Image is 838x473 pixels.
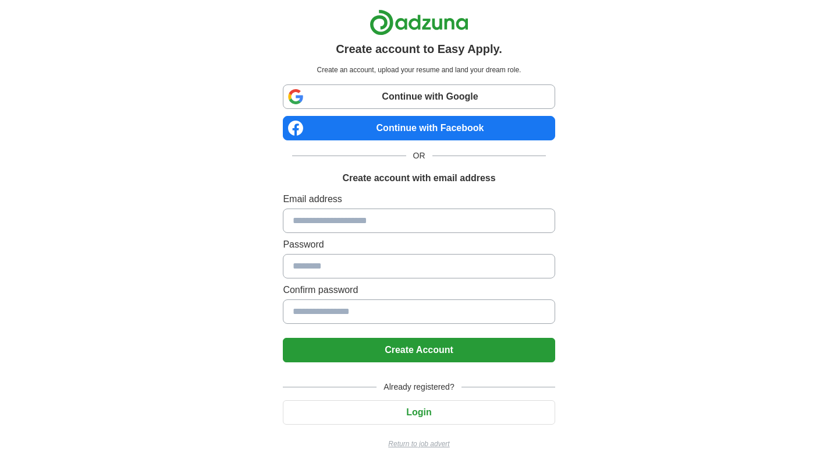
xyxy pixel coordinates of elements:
label: Email address [283,192,555,206]
a: Return to job advert [283,439,555,449]
span: Already registered? [377,381,461,393]
button: Create Account [283,338,555,362]
img: Adzuna logo [370,9,468,36]
span: OR [406,150,432,162]
label: Password [283,238,555,252]
a: Continue with Google [283,84,555,109]
a: Login [283,407,555,417]
button: Login [283,400,555,425]
h1: Create account to Easy Apply. [336,40,502,58]
label: Confirm password [283,283,555,297]
a: Continue with Facebook [283,116,555,140]
h1: Create account with email address [342,171,495,185]
p: Create an account, upload your resume and land your dream role. [285,65,552,75]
